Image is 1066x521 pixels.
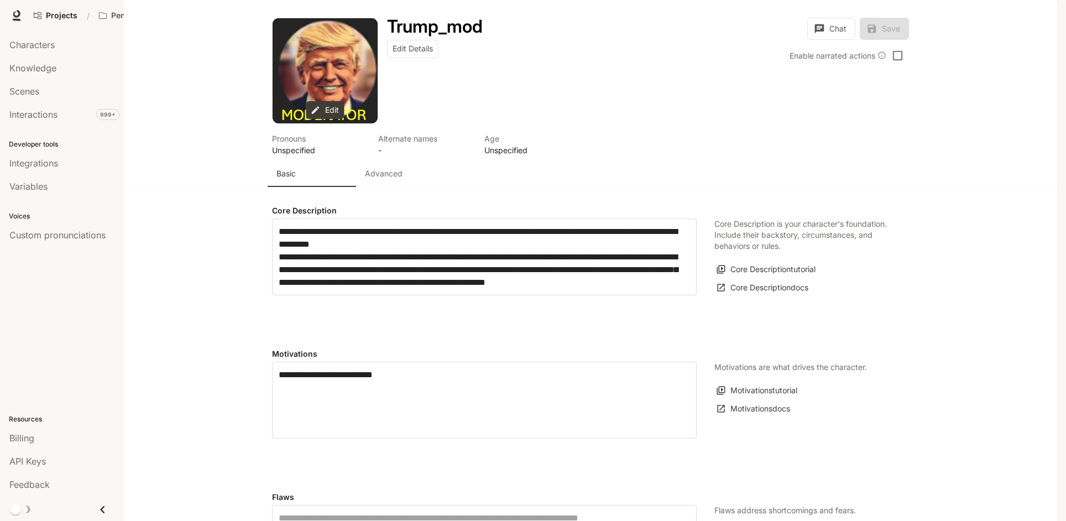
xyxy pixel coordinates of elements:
[714,279,811,297] a: Core Descriptiondocs
[790,50,886,61] div: Enable narrated actions
[714,505,856,516] p: Flaws address shortcomings and fears.
[807,18,855,40] button: Chat
[29,4,82,27] a: Go to projects
[378,133,471,156] button: Open character details dialog
[378,133,471,144] p: Alternate names
[378,144,471,156] p: -
[272,348,697,360] h4: Motivations
[714,400,793,418] a: Motivationsdocs
[82,10,94,22] div: /
[714,382,800,400] button: Motivationstutorial
[272,144,365,156] p: Unspecified
[273,18,378,123] div: Avatar image
[272,218,697,295] div: label
[272,133,365,144] p: Pronouns
[272,205,697,216] h4: Core Description
[273,18,378,123] button: Open character avatar dialog
[306,101,344,119] button: Edit
[272,492,697,503] h4: Flaws
[484,144,577,156] p: Unspecified
[365,168,403,179] p: Advanced
[484,133,577,156] button: Open character details dialog
[714,362,867,373] p: Motivations are what drives the character.
[276,168,296,179] p: Basic
[387,40,438,58] button: Edit Details
[714,218,891,252] p: Core Description is your character's foundation. Include their backstory, circumstances, and beha...
[484,133,577,144] p: Age
[111,11,173,20] p: Pen Pals [Production]
[387,15,483,37] h1: Trump_mod
[94,4,190,27] button: Open workspace menu
[46,11,77,20] span: Projects
[272,133,365,156] button: Open character details dialog
[387,18,483,35] button: Open character details dialog
[714,260,818,279] button: Core Descriptiontutorial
